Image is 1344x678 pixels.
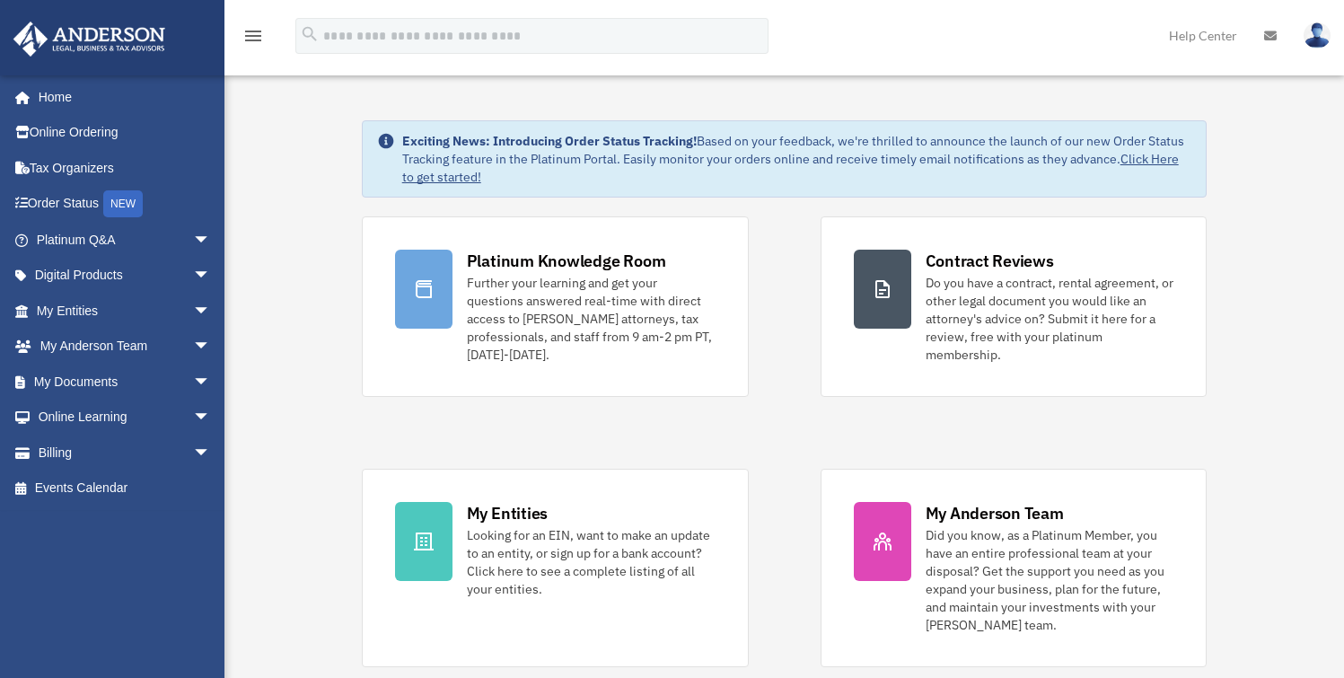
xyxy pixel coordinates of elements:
a: Tax Organizers [13,150,238,186]
span: arrow_drop_down [193,293,229,330]
i: search [300,24,320,44]
a: Online Learningarrow_drop_down [13,400,238,436]
div: NEW [103,190,143,217]
a: Home [13,79,229,115]
div: My Anderson Team [926,502,1064,524]
a: Order StatusNEW [13,186,238,223]
div: Further your learning and get your questions answered real-time with direct access to [PERSON_NAM... [467,274,716,364]
a: Platinum Knowledge Room Further your learning and get your questions answered real-time with dire... [362,216,749,397]
i: menu [242,25,264,47]
div: Based on your feedback, we're thrilled to announce the launch of our new Order Status Tracking fe... [402,132,1192,186]
div: My Entities [467,502,548,524]
span: arrow_drop_down [193,435,229,471]
div: Did you know, as a Platinum Member, you have an entire professional team at your disposal? Get th... [926,526,1174,634]
a: Digital Productsarrow_drop_down [13,258,238,294]
img: Anderson Advisors Platinum Portal [8,22,171,57]
a: menu [242,31,264,47]
span: arrow_drop_down [193,364,229,401]
a: Online Ordering [13,115,238,151]
div: Looking for an EIN, want to make an update to an entity, or sign up for a bank account? Click her... [467,526,716,598]
strong: Exciting News: Introducing Order Status Tracking! [402,133,697,149]
span: arrow_drop_down [193,329,229,365]
a: My Anderson Teamarrow_drop_down [13,329,238,365]
a: Platinum Q&Aarrow_drop_down [13,222,238,258]
img: User Pic [1304,22,1331,48]
a: My Documentsarrow_drop_down [13,364,238,400]
span: arrow_drop_down [193,258,229,295]
a: Events Calendar [13,471,238,506]
span: arrow_drop_down [193,400,229,436]
div: Contract Reviews [926,250,1054,272]
div: Do you have a contract, rental agreement, or other legal document you would like an attorney's ad... [926,274,1174,364]
span: arrow_drop_down [193,222,229,259]
a: Click Here to get started! [402,151,1179,185]
a: My Anderson Team Did you know, as a Platinum Member, you have an entire professional team at your... [821,469,1208,667]
a: My Entities Looking for an EIN, want to make an update to an entity, or sign up for a bank accoun... [362,469,749,667]
a: Billingarrow_drop_down [13,435,238,471]
a: Contract Reviews Do you have a contract, rental agreement, or other legal document you would like... [821,216,1208,397]
a: My Entitiesarrow_drop_down [13,293,238,329]
div: Platinum Knowledge Room [467,250,666,272]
